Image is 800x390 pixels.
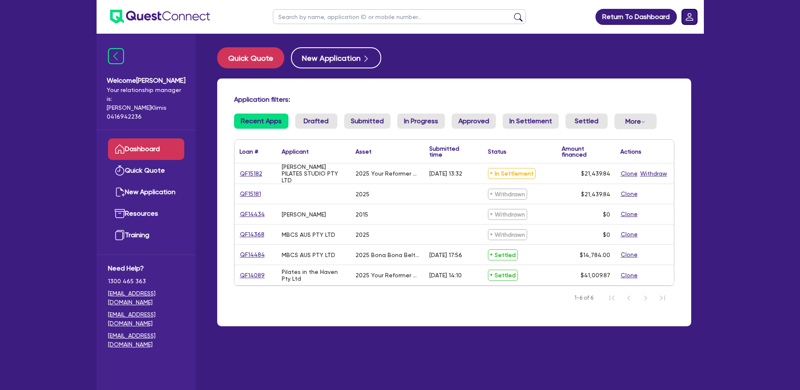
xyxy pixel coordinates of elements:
a: Recent Apps [234,114,288,129]
span: $41,009.87 [581,272,610,279]
button: Dropdown toggle [614,114,657,129]
a: In Settlement [503,114,559,129]
a: QF15182 [240,169,263,179]
div: [PERSON_NAME] [282,211,326,218]
span: Your relationship manager is: [PERSON_NAME] Klimis 0416942236 [107,86,186,121]
a: Dropdown toggle [679,6,700,28]
span: 1-6 of 6 [574,294,593,302]
img: new-application [115,187,125,197]
div: Amount financed [562,146,610,157]
div: Submitted time [429,146,470,157]
button: Next Page [637,290,654,306]
input: Search by name, application ID or mobile number... [273,9,526,24]
div: Loan # [240,149,258,154]
button: Clone [620,271,638,280]
span: Settled [488,270,518,281]
a: [EMAIL_ADDRESS][DOMAIN_NAME] [108,331,184,349]
span: $0 [603,231,610,238]
button: Withdraw [640,169,668,179]
a: Dashboard [108,138,184,160]
img: training [115,230,125,240]
div: 2015 [356,211,368,218]
div: 2025 [356,231,369,238]
a: Quick Quote [108,160,184,181]
div: 2025 Your Reformer Envey [356,170,419,177]
img: quick-quote [115,165,125,176]
a: Return To Dashboard [595,9,677,25]
a: QF14089 [240,271,265,280]
span: In Settlement [488,168,536,179]
a: [EMAIL_ADDRESS][DOMAIN_NAME] [108,289,184,307]
img: resources [115,209,125,219]
img: quest-connect-logo-blue [110,10,210,24]
span: Withdrawn [488,189,527,200]
div: Applicant [282,149,309,154]
button: Clone [620,169,638,179]
button: Previous Page [620,290,637,306]
span: Withdrawn [488,209,527,220]
span: $0 [603,211,610,218]
a: QF14368 [240,230,265,239]
div: Actions [620,149,641,154]
a: QF14434 [240,209,265,219]
a: In Progress [397,114,445,129]
h4: Application filters: [234,95,674,103]
span: $21,439.84 [581,170,610,177]
div: Asset [356,149,372,154]
span: $21,439.84 [581,191,610,198]
div: 2025 Bona Bona Belt 1ph 2,2kW,230V,50/60Hz, 250mm [356,252,419,258]
a: QF15181 [240,189,261,199]
span: Withdrawn [488,229,527,240]
div: Pilates in the Haven Pty Ltd [282,268,345,282]
span: Need Help? [108,263,184,274]
img: icon-menu-close [108,48,124,64]
a: Drafted [295,114,337,129]
a: Approved [452,114,496,129]
span: $14,784.00 [580,252,610,258]
button: Quick Quote [217,47,284,68]
div: [DATE] 14:10 [429,272,462,279]
a: [EMAIL_ADDRESS][DOMAIN_NAME] [108,310,184,328]
button: Clone [620,250,638,260]
button: Last Page [654,290,671,306]
div: Status [488,149,506,154]
div: 2025 [356,191,369,198]
span: Settled [488,249,518,260]
div: MBCS AUS PTY LTD [282,231,335,238]
div: [PERSON_NAME] PILATES STUDIO PTY LTD [282,163,345,184]
div: [DATE] 13:32 [429,170,462,177]
button: New Application [291,47,381,68]
a: QF14484 [240,250,265,260]
a: Training [108,225,184,246]
a: Resources [108,203,184,225]
div: 2025 Your Reformer YR Envy Reformer Pilates Reformer [356,272,419,279]
a: Submitted [344,114,391,129]
a: New Application [108,181,184,203]
a: Settled [566,114,608,129]
button: Clone [620,230,638,239]
a: Quick Quote [217,47,291,68]
span: 1300 465 363 [108,277,184,286]
button: Clone [620,189,638,199]
div: [DATE] 17:56 [429,252,462,258]
div: MBCS AUS PTY LTD [282,252,335,258]
button: Clone [620,209,638,219]
button: First Page [603,290,620,306]
span: Welcome [PERSON_NAME] [107,76,186,86]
